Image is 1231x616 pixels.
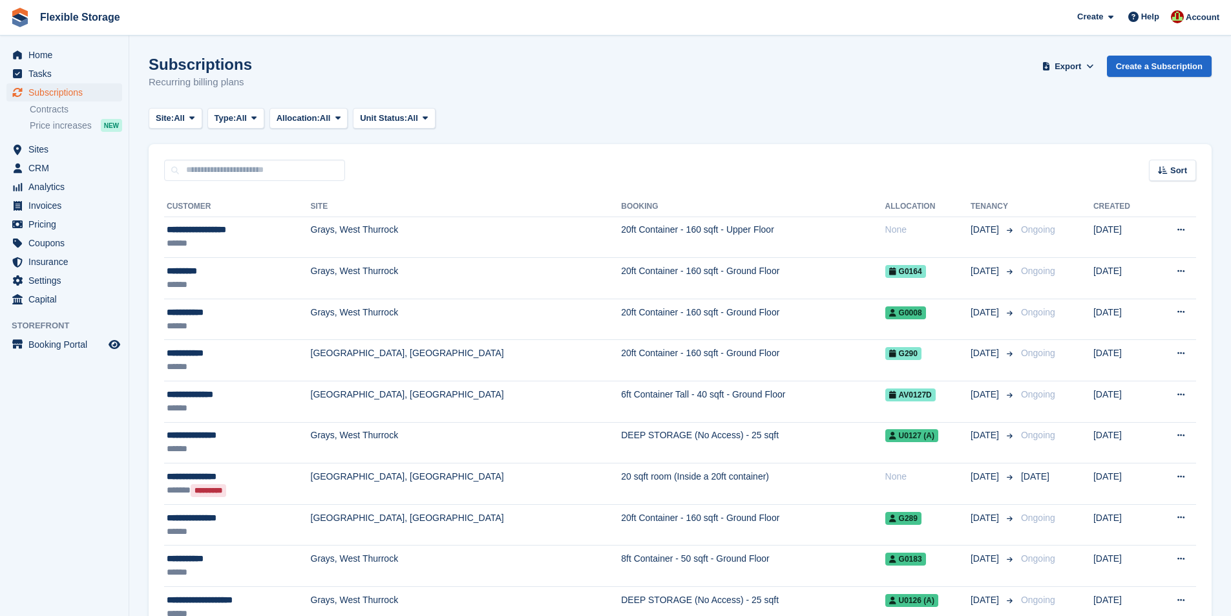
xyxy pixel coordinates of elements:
a: Contracts [30,103,122,116]
a: menu [6,271,122,290]
td: [DATE] [1093,217,1153,258]
td: Grays, West Thurrock [311,258,622,299]
span: [DATE] [971,264,1002,278]
a: menu [6,140,122,158]
th: Allocation [885,196,971,217]
a: menu [6,178,122,196]
button: Export [1040,56,1097,77]
span: Ongoing [1021,553,1055,564]
td: [DATE] [1093,422,1153,463]
span: All [407,112,418,125]
span: Tasks [28,65,106,83]
span: [DATE] [1021,471,1049,482]
span: G0183 [885,553,926,566]
span: G289 [885,512,921,525]
span: AV0127d [885,388,936,401]
td: [DATE] [1093,381,1153,423]
span: Sort [1170,164,1187,177]
td: Grays, West Thurrock [311,299,622,340]
span: G290 [885,347,921,360]
span: Ongoing [1021,595,1055,605]
span: [DATE] [971,388,1002,401]
span: Subscriptions [28,83,106,101]
a: menu [6,215,122,233]
th: Tenancy [971,196,1016,217]
td: Grays, West Thurrock [311,217,622,258]
span: G0008 [885,306,926,319]
div: None [885,223,971,237]
td: 20ft Container - 160 sqft - Upper Floor [621,217,885,258]
td: [DATE] [1093,463,1153,505]
span: Price increases [30,120,92,132]
td: 6ft Container Tall - 40 sqft - Ground Floor [621,381,885,423]
td: Grays, West Thurrock [311,422,622,463]
th: Booking [621,196,885,217]
span: [DATE] [971,223,1002,237]
a: menu [6,234,122,252]
span: Type: [215,112,237,125]
span: Pricing [28,215,106,233]
span: Storefront [12,319,129,332]
td: 20ft Container - 160 sqft - Ground Floor [621,258,885,299]
span: Ongoing [1021,307,1055,317]
a: menu [6,253,122,271]
span: Site: [156,112,174,125]
span: [DATE] [971,552,1002,566]
span: Capital [28,290,106,308]
a: Preview store [107,337,122,352]
div: None [885,470,971,483]
a: menu [6,46,122,64]
span: CRM [28,159,106,177]
span: Analytics [28,178,106,196]
span: [DATE] [971,346,1002,360]
a: Price increases NEW [30,118,122,133]
span: Ongoing [1021,389,1055,399]
td: [DATE] [1093,258,1153,299]
span: Sites [28,140,106,158]
p: Recurring billing plans [149,75,252,90]
span: [DATE] [971,306,1002,319]
td: [DATE] [1093,546,1153,587]
span: [DATE] [971,429,1002,442]
td: [GEOGRAPHIC_DATA], [GEOGRAPHIC_DATA] [311,340,622,381]
span: Invoices [28,196,106,215]
td: [GEOGRAPHIC_DATA], [GEOGRAPHIC_DATA] [311,381,622,423]
button: Type: All [207,108,264,129]
td: [DATE] [1093,299,1153,340]
td: 20ft Container - 160 sqft - Ground Floor [621,340,885,381]
span: Ongoing [1021,348,1055,358]
td: 8ft Container - 50 sqft - Ground Floor [621,546,885,587]
span: Booking Portal [28,335,106,354]
a: menu [6,65,122,83]
td: Grays, West Thurrock [311,546,622,587]
span: Allocation: [277,112,320,125]
th: Site [311,196,622,217]
a: menu [6,196,122,215]
th: Created [1093,196,1153,217]
a: menu [6,335,122,354]
span: Ongoing [1021,430,1055,440]
a: menu [6,83,122,101]
span: Ongoing [1021,224,1055,235]
span: All [320,112,331,125]
span: [DATE] [971,470,1002,483]
span: Help [1141,10,1159,23]
a: menu [6,159,122,177]
span: [DATE] [971,511,1002,525]
h1: Subscriptions [149,56,252,73]
td: [DATE] [1093,504,1153,546]
span: Unit Status: [360,112,407,125]
span: [DATE] [971,593,1002,607]
span: Account [1186,11,1219,24]
button: Allocation: All [269,108,348,129]
td: DEEP STORAGE (No Access) - 25 sqft [621,422,885,463]
a: menu [6,290,122,308]
img: stora-icon-8386f47178a22dfd0bd8f6a31ec36ba5ce8667c1dd55bd0f319d3a0aa187defe.svg [10,8,30,27]
span: Create [1077,10,1103,23]
td: 20ft Container - 160 sqft - Ground Floor [621,504,885,546]
span: All [174,112,185,125]
button: Unit Status: All [353,108,435,129]
a: Flexible Storage [35,6,125,28]
span: All [236,112,247,125]
th: Customer [164,196,311,217]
